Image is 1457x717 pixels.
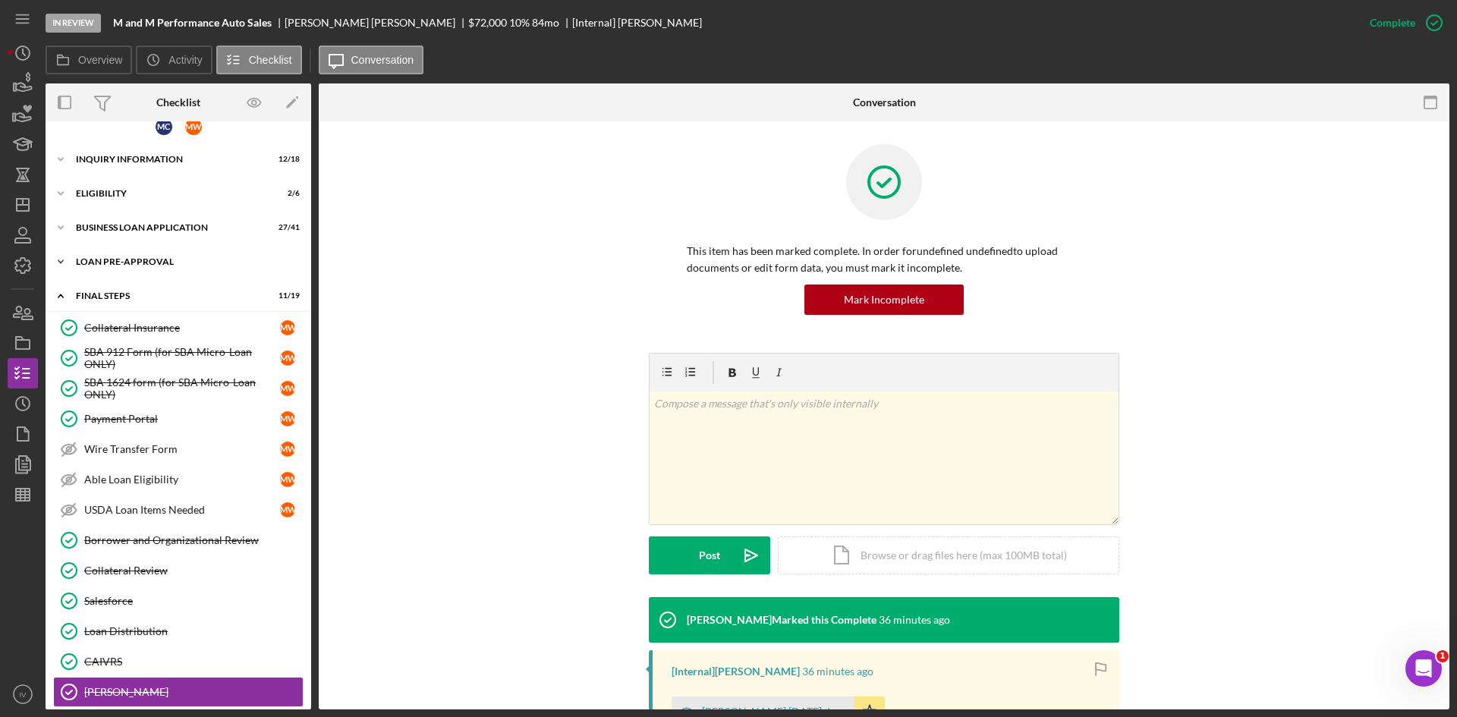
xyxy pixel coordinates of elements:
[84,686,303,698] div: [PERSON_NAME]
[280,320,295,335] div: M W
[8,679,38,709] button: IV
[53,343,304,373] a: SBA 912 Form (for SBA Micro-Loan ONLY)MW
[53,646,304,677] a: CAIVRS
[649,536,770,574] button: Post
[687,243,1081,277] p: This item has been marked complete. In order for undefined undefined to upload documents or edit ...
[84,656,303,668] div: CAIVRS
[216,46,302,74] button: Checklist
[53,464,304,495] a: Able Loan EligibilityMW
[53,586,304,616] a: Salesforce
[19,690,27,699] text: IV
[53,555,304,586] a: Collateral Review
[272,223,300,232] div: 27 / 41
[844,285,924,315] div: Mark Incomplete
[84,534,303,546] div: Borrower and Organizational Review
[84,346,280,370] div: SBA 912 Form (for SBA Micro-Loan ONLY)
[285,17,468,29] div: [PERSON_NAME] [PERSON_NAME]
[249,54,292,66] label: Checklist
[76,257,292,266] div: LOAN PRE-APPROVAL
[699,536,720,574] div: Post
[78,54,122,66] label: Overview
[113,17,272,29] b: M and M Performance Auto Sales
[84,504,280,516] div: USDA Loan Items Needed
[572,17,702,29] div: [Internal] [PERSON_NAME]
[532,17,559,29] div: 84 mo
[319,46,424,74] button: Conversation
[672,665,800,678] div: [Internal] [PERSON_NAME]
[84,595,303,607] div: Salesforce
[46,14,101,33] div: In Review
[53,404,304,434] a: Payment PortalMW
[1437,650,1449,662] span: 1
[53,495,304,525] a: USDA Loan Items NeededMW
[84,564,303,577] div: Collateral Review
[156,118,172,135] div: M C
[84,322,280,334] div: Collateral Insurance
[802,665,873,678] time: 2025-10-08 13:50
[84,473,280,486] div: Able Loan Eligibility
[76,223,262,232] div: BUSINESS LOAN APPLICATION
[185,118,202,135] div: M W
[280,502,295,517] div: M W
[280,351,295,366] div: M W
[804,285,964,315] button: Mark Incomplete
[76,291,262,300] div: FINAL STEPS
[84,413,280,425] div: Payment Portal
[76,189,262,198] div: ELIGIBILITY
[84,625,303,637] div: Loan Distribution
[1370,8,1415,38] div: Complete
[1355,8,1449,38] button: Complete
[136,46,212,74] button: Activity
[879,614,950,626] time: 2025-10-08 13:50
[272,155,300,164] div: 12 / 18
[46,46,132,74] button: Overview
[53,313,304,343] a: Collateral InsuranceMW
[156,96,200,108] div: Checklist
[53,677,304,707] a: [PERSON_NAME]
[509,17,530,29] div: 10 %
[84,443,280,455] div: Wire Transfer Form
[280,411,295,426] div: M W
[853,96,916,108] div: Conversation
[272,189,300,198] div: 2 / 6
[53,616,304,646] a: Loan Distribution
[76,155,262,164] div: INQUIRY INFORMATION
[280,381,295,396] div: M W
[84,376,280,401] div: SBA 1624 form (for SBA Micro-Loan ONLY)
[468,16,507,29] span: $72,000
[280,472,295,487] div: M W
[280,442,295,457] div: M W
[687,614,876,626] div: [PERSON_NAME] Marked this Complete
[272,291,300,300] div: 11 / 19
[1405,650,1442,687] iframe: Intercom live chat
[168,54,202,66] label: Activity
[351,54,414,66] label: Conversation
[53,373,304,404] a: SBA 1624 form (for SBA Micro-Loan ONLY)MW
[53,525,304,555] a: Borrower and Organizational Review
[53,434,304,464] a: Wire Transfer FormMW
